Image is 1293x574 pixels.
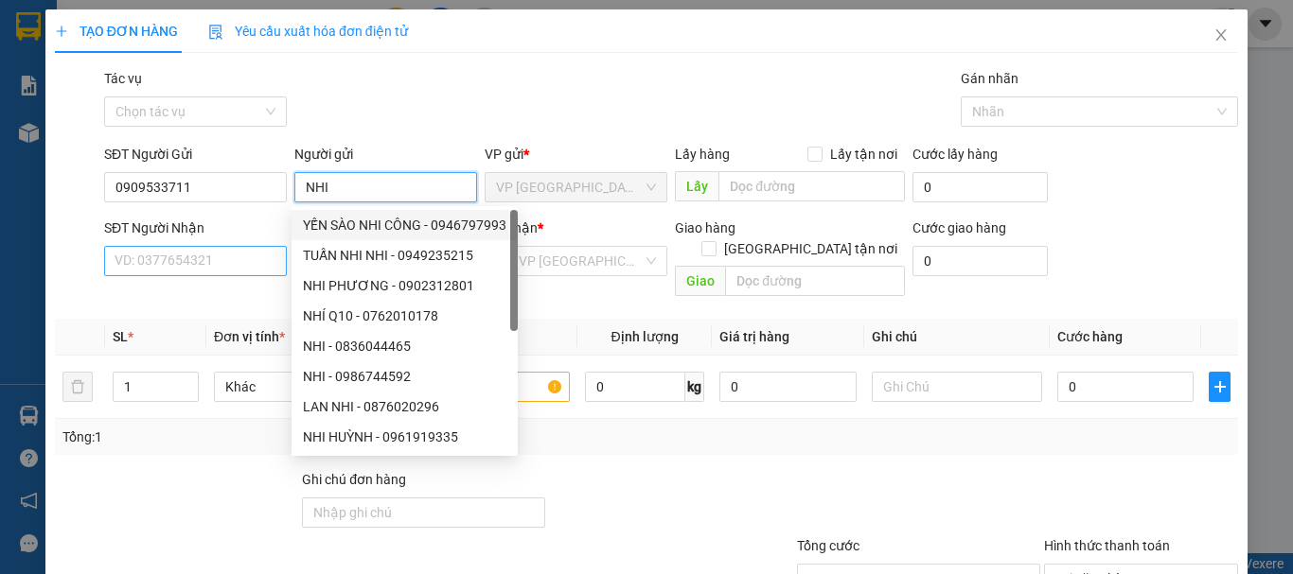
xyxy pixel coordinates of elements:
button: plus [1209,372,1231,402]
input: Cước giao hàng [912,246,1048,276]
div: TUẤN NHI NHI - 0949235215 [303,245,506,266]
label: Ghi chú đơn hàng [302,472,406,487]
div: SĐT Người Gửi [104,144,287,165]
span: Định lượng [611,329,678,344]
img: icon [208,25,223,40]
span: Cước hàng [1057,329,1123,344]
input: Cước lấy hàng [912,172,1048,202]
label: Cước lấy hàng [912,147,998,162]
span: Tổng cước [797,538,859,553]
label: Cước giao hàng [912,220,1006,235]
label: Gán nhãn [961,71,1018,86]
input: Dọc đường [718,171,905,201]
div: VP gửi [485,144,667,165]
input: Ghi Chú [872,372,1042,402]
div: SĐT Người Nhận [104,217,287,238]
input: 0 [719,372,856,402]
span: Giao hàng [675,220,735,235]
div: YẾN SÀO NHI CÔNG - 0946797993 [303,215,506,235]
span: Đơn vị tính [214,329,285,344]
input: Dọc đường [725,266,905,296]
th: Ghi chú [864,319,1050,356]
span: SL [113,329,128,344]
div: Người gửi [294,144,477,165]
div: YẾN SÀO NHI CÔNG - 0946797993 [292,210,518,240]
div: LAN NHI - 0876020296 [292,391,518,422]
div: NHI HUỲNH - 0961919335 [303,426,506,447]
button: Close [1195,9,1248,62]
span: Lấy hàng [675,147,730,162]
div: NHI - 0986744592 [292,361,518,391]
span: close [1213,27,1229,43]
div: NHÍ Q10 - 0762010178 [303,305,506,326]
span: Giao [675,266,725,296]
span: Yêu cầu xuất hóa đơn điện tử [208,24,408,39]
div: NHI HUỲNH - 0961919335 [292,422,518,452]
label: Tác vụ [104,71,142,86]
div: TUẤN NHI NHI - 0949235215 [292,240,518,270]
div: LAN NHI - 0876020296 [303,396,506,417]
div: NHI - 0836044465 [292,331,518,361]
button: delete [62,372,93,402]
div: NHÍ Q10 - 0762010178 [292,301,518,331]
span: Khác [225,373,373,401]
label: Hình thức thanh toán [1044,538,1170,553]
span: Lấy [675,171,718,201]
div: NHI PHƯƠNG - 0902312801 [303,275,506,296]
span: [GEOGRAPHIC_DATA] tận nơi [717,238,905,259]
input: Ghi chú đơn hàng [302,497,545,528]
div: NHI - 0836044465 [303,336,506,357]
span: VP Tây Ninh [496,173,656,201]
div: NHI - 0986744592 [303,366,506,387]
span: plus [55,25,68,38]
div: Tổng: 1 [62,426,501,447]
span: Giá trị hàng [719,329,789,344]
span: TẠO ĐƠN HÀNG [55,24,178,39]
span: plus [1210,379,1230,394]
span: Lấy tận nơi [823,144,905,165]
div: NHI PHƯƠNG - 0902312801 [292,270,518,301]
span: kg [685,372,704,402]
